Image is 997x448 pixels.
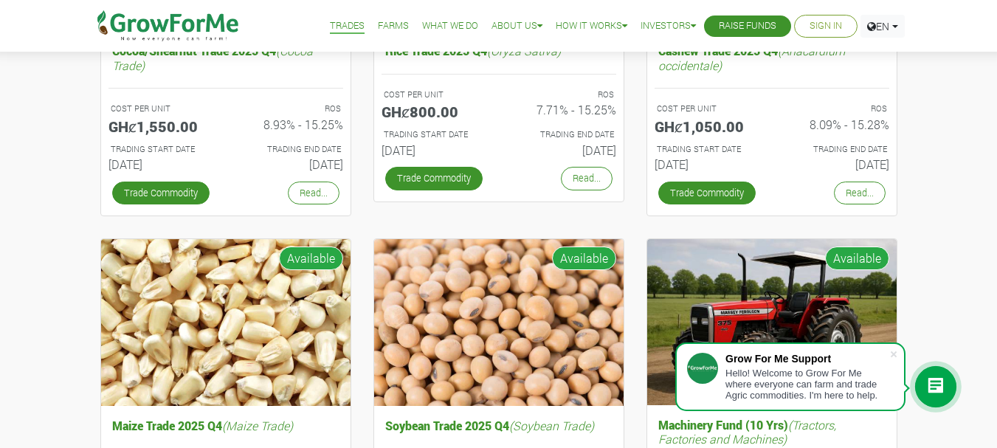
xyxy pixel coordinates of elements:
a: EN [860,15,905,38]
h5: GHȼ1,550.00 [108,117,215,135]
h5: Cocoa/Shearnut Trade 2025 Q4 [108,40,343,75]
h6: 8.09% - 15.28% [783,117,889,131]
h6: [DATE] [382,143,488,157]
div: Hello! Welcome to Grow For Me where everyone can farm and trade Agric commodities. I'm here to help. [725,368,889,401]
a: Read... [561,167,613,190]
p: Estimated Trading Start Date [384,128,486,141]
p: COST PER UNIT [111,103,213,115]
p: COST PER UNIT [657,103,759,115]
i: (Tractors, Factories and Machines) [658,417,836,447]
p: Estimated Trading Start Date [657,143,759,156]
h6: [DATE] [655,157,761,171]
img: growforme image [374,239,624,407]
h6: [DATE] [783,157,889,171]
h6: [DATE] [237,157,343,171]
i: (Cocoa Trade) [112,43,313,72]
a: Cocoa/Shearnut Trade 2025 Q4(Cocoa Trade) COST PER UNIT GHȼ1,550.00 ROS 8.93% - 15.25% TRADING ST... [108,40,343,177]
h6: 8.93% - 15.25% [237,117,343,131]
p: ROS [785,103,887,115]
p: Estimated Trading End Date [239,143,341,156]
a: Trade Commodity [385,167,483,190]
p: COST PER UNIT [384,89,486,101]
a: Investors [641,18,696,34]
h5: GHȼ1,050.00 [655,117,761,135]
img: growforme image [647,239,897,405]
i: (Anacardium occidentale) [658,43,845,72]
div: Grow For Me Support [725,353,889,365]
h5: Maize Trade 2025 Q4 [108,415,343,436]
i: (Maize Trade) [222,418,293,433]
p: Estimated Trading End Date [512,128,614,141]
a: Rice Trade 2025 Q4(Oryza Sativa) COST PER UNIT GHȼ800.00 ROS 7.71% - 15.25% TRADING START DATE [D... [382,40,616,163]
a: Trades [330,18,365,34]
p: ROS [239,103,341,115]
a: Trade Commodity [112,182,210,204]
a: Sign In [810,18,842,34]
a: Read... [834,182,886,204]
a: What We Do [422,18,478,34]
h5: Soybean Trade 2025 Q4 [382,415,616,436]
i: (Soybean Trade) [509,418,594,433]
p: ROS [512,89,614,101]
h6: 7.71% - 15.25% [510,103,616,117]
p: Estimated Trading Start Date [111,143,213,156]
a: Cashew Trade 2025 Q4(Anacardium occidentale) COST PER UNIT GHȼ1,050.00 ROS 8.09% - 15.28% TRADING... [655,40,889,177]
a: How it Works [556,18,627,34]
p: Estimated Trading End Date [785,143,887,156]
h6: [DATE] [510,143,616,157]
span: Available [825,247,889,270]
a: About Us [491,18,542,34]
h5: GHȼ800.00 [382,103,488,120]
span: Available [552,247,616,270]
h5: Cashew Trade 2025 Q4 [655,40,889,75]
a: Farms [378,18,409,34]
h6: [DATE] [108,157,215,171]
a: Read... [288,182,339,204]
img: growforme image [101,239,351,407]
a: Raise Funds [719,18,776,34]
span: Available [279,247,343,270]
a: Trade Commodity [658,182,756,204]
